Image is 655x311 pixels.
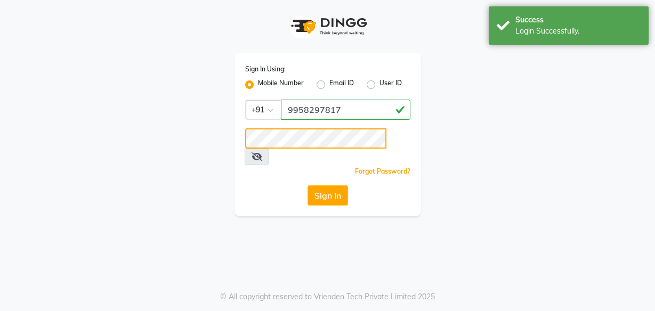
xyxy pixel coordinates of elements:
[308,185,348,206] button: Sign In
[285,11,370,42] img: logo1.svg
[515,26,641,37] div: Login Successfully.
[355,167,410,175] a: Forgot Password?
[281,100,410,120] input: Username
[245,128,387,149] input: Username
[245,64,286,74] label: Sign In Using:
[329,78,354,91] label: Email ID
[258,78,304,91] label: Mobile Number
[515,14,641,26] div: Success
[379,78,402,91] label: User ID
